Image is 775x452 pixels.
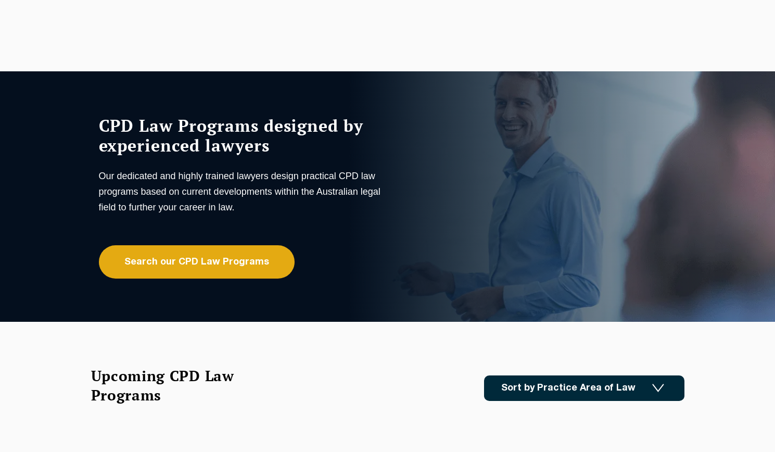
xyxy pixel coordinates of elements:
[484,375,684,401] a: Sort by Practice Area of Law
[99,245,295,279] a: Search our CPD Law Programs
[91,366,260,405] h2: Upcoming CPD Law Programs
[652,384,664,393] img: Icon
[99,116,385,155] h1: CPD Law Programs designed by experienced lawyers
[99,168,385,215] p: Our dedicated and highly trained lawyers design practical CPD law programs based on current devel...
